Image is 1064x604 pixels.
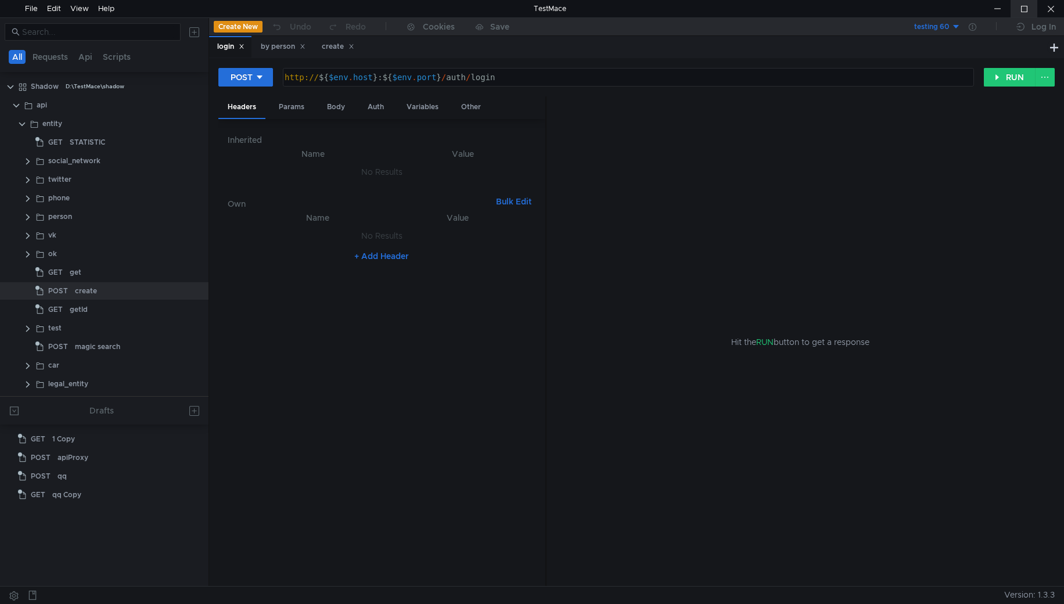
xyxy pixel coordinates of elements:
[346,20,366,34] div: Redo
[66,78,124,95] div: D:\TestMace\shadow
[231,71,253,84] div: POST
[290,20,311,34] div: Undo
[42,115,62,132] div: entity
[89,404,114,418] div: Drafts
[9,50,26,64] button: All
[218,68,273,87] button: POST
[48,245,57,263] div: ok
[1004,587,1055,603] span: Version: 1.3.3
[756,337,774,347] span: RUN
[22,26,174,38] input: Search...
[31,468,51,485] span: POST
[361,231,402,241] nz-embed-empty: No Results
[358,96,393,118] div: Auth
[350,249,414,263] button: + Add Header
[48,227,56,244] div: vk
[52,430,75,448] div: 1 Copy
[48,152,100,170] div: social_network
[48,134,63,151] span: GET
[48,394,66,411] div: email
[423,20,455,34] div: Cookies
[217,41,245,53] div: login
[75,338,120,355] div: magic search
[322,41,354,53] div: create
[70,134,105,151] div: STATISTIC
[269,96,314,118] div: Params
[880,17,961,36] button: testing 60
[984,68,1036,87] button: RUN
[70,264,81,281] div: get
[48,338,68,355] span: POST
[228,197,491,211] h6: Own
[491,195,536,208] button: Bulk Edit
[228,133,536,147] h6: Inherited
[397,96,448,118] div: Variables
[48,375,88,393] div: legal_entity
[48,357,59,374] div: car
[389,211,527,225] th: Value
[29,50,71,64] button: Requests
[37,96,47,114] div: api
[452,96,490,118] div: Other
[914,21,949,33] div: testing 60
[318,96,354,118] div: Body
[57,449,88,466] div: apiProxy
[1031,20,1056,34] div: Log In
[731,336,869,348] span: Hit the button to get a response
[31,486,45,504] span: GET
[31,430,45,448] span: GET
[361,167,402,177] nz-embed-empty: No Results
[31,78,59,95] div: Shadow
[52,486,81,504] div: qq Copy
[48,264,63,281] span: GET
[218,96,265,119] div: Headers
[48,208,72,225] div: person
[48,189,70,207] div: phone
[237,147,389,161] th: Name
[57,468,67,485] div: qq
[99,50,134,64] button: Scripts
[48,282,68,300] span: POST
[490,23,509,31] div: Save
[263,18,319,35] button: Undo
[246,211,389,225] th: Name
[48,301,63,318] span: GET
[48,319,62,337] div: test
[214,21,263,33] button: Create New
[70,301,88,318] div: getId
[48,171,71,188] div: twitter
[75,282,97,300] div: create
[319,18,374,35] button: Redo
[261,41,305,53] div: by person
[389,147,536,161] th: Value
[31,449,51,466] span: POST
[75,50,96,64] button: Api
